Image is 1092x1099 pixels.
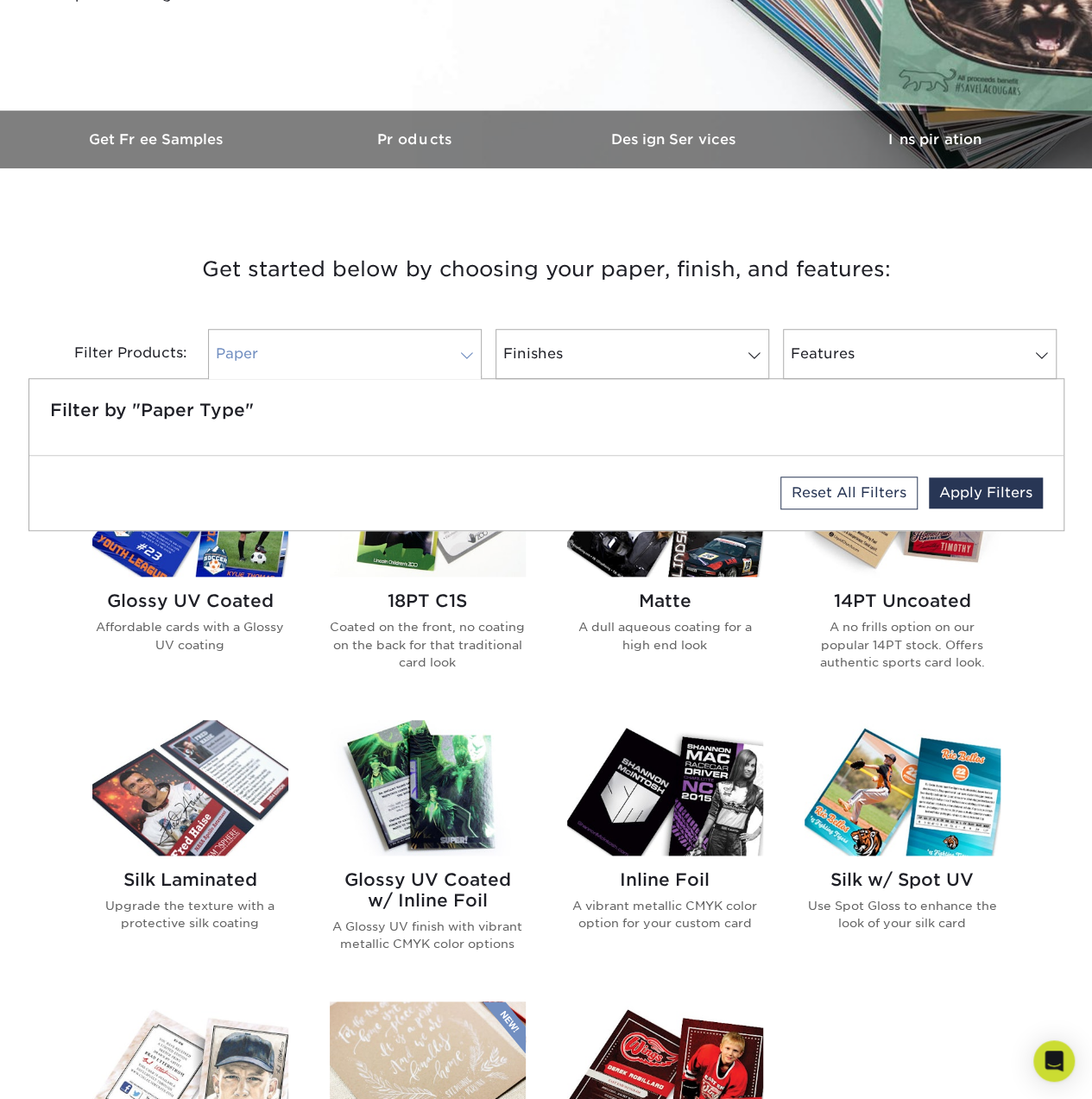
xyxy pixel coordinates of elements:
[92,720,288,981] a: Silk Laminated Trading Cards Silk Laminated Upgrade the texture with a protective silk coating
[92,618,288,654] p: Affordable cards with a Glossy UV coating
[805,618,1000,671] p: A no frills option on our popular 14PT stock. Offers authentic sports card look.
[330,618,526,671] p: Coated on the front, no coating on the back for that traditional card look
[929,477,1043,508] a: Apply Filters
[330,441,526,698] a: 18PT C1S Trading Cards 18PT C1S Coated on the front, no coating on the back for that traditional ...
[805,720,1000,856] img: Silk w/ Spot UV Trading Cards
[567,720,763,856] img: Inline Foil Trading Cards
[92,869,288,890] h2: Silk Laminated
[805,441,1000,698] a: 14PT Uncoated Trading Cards 14PT Uncoated A no frills option on our popular 14PT stock. Offers au...
[805,897,1000,932] p: Use Spot Gloss to enhance the look of your silk card
[92,591,288,611] h2: Glossy UV Coated
[780,477,918,509] a: Reset All Filters
[28,131,287,148] h3: Get Free Samples
[805,869,1000,890] h2: Silk w/ Spot UV
[567,720,763,981] a: Inline Foil Trading Cards Inline Foil A vibrant metallic CMYK color option for your custom card
[567,869,763,890] h2: Inline Foil
[805,131,1064,148] h3: Inspiration
[496,329,769,379] a: Finishes
[1033,1040,1075,1082] div: Open Intercom Messenger
[330,591,526,611] h2: 18PT C1S
[28,111,287,168] a: Get Free Samples
[92,897,288,932] p: Upgrade the texture with a protective silk coating
[805,720,1000,981] a: Silk w/ Spot UV Trading Cards Silk w/ Spot UV Use Spot Gloss to enhance the look of your silk card
[567,897,763,932] p: A vibrant metallic CMYK color option for your custom card
[783,329,1057,379] a: Features
[330,869,526,911] h2: Glossy UV Coated w/ Inline Foil
[287,111,546,168] a: Products
[546,111,805,168] a: Design Services
[92,720,288,856] img: Silk Laminated Trading Cards
[287,131,546,148] h3: Products
[50,400,1043,420] h5: Filter by "Paper Type"
[567,618,763,654] p: A dull aqueous coating for a high end look
[567,591,763,611] h2: Matte
[330,918,526,953] p: A Glossy UV finish with vibrant metallic CMYK color options
[208,329,482,379] a: Paper
[330,720,526,856] img: Glossy UV Coated w/ Inline Foil Trading Cards
[41,231,1051,308] h3: Get started below by choosing your paper, finish, and features:
[805,111,1064,168] a: Inspiration
[483,1001,526,1053] img: New Product
[567,441,763,698] a: Matte Trading Cards Matte A dull aqueous coating for a high end look
[805,591,1000,611] h2: 14PT Uncoated
[4,1046,147,1093] iframe: Google Customer Reviews
[92,441,288,698] a: Glossy UV Coated Trading Cards Glossy UV Coated Affordable cards with a Glossy UV coating
[546,131,805,148] h3: Design Services
[28,329,201,379] div: Filter Products:
[330,720,526,981] a: Glossy UV Coated w/ Inline Foil Trading Cards Glossy UV Coated w/ Inline Foil A Glossy UV finish ...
